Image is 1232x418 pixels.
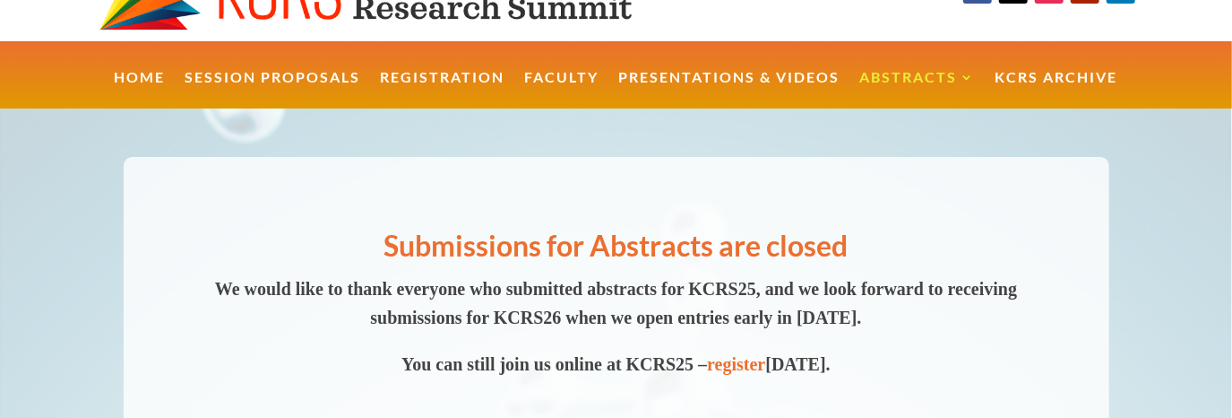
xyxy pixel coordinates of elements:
a: Faculty [525,71,599,109]
a: register [707,354,765,374]
a: Presentations & Videos [619,71,840,109]
h2: Submissions for Abstracts are closed [197,226,1035,275]
span: We would like to thank everyone who submitted abstracts for KCRS25, and we look forward to receiv... [215,279,1017,327]
a: Registration [381,71,505,109]
a: Session Proposals [185,71,361,109]
a: KCRS Archive [995,71,1118,109]
span: You can still join us online at KCRS25 – [DATE]. [401,354,831,374]
a: Abstracts [860,71,976,109]
a: Home [115,71,166,109]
